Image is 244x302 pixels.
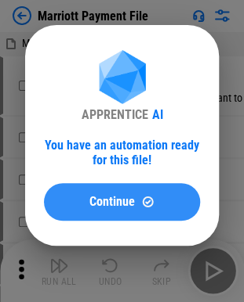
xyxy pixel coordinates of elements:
div: AI [152,107,163,122]
span: Continue [89,196,135,208]
div: APPRENTICE [82,107,148,122]
img: Apprentice AI [91,50,154,107]
button: ContinueContinue [44,183,200,221]
div: You have an automation ready for this file! [44,138,200,167]
img: Continue [141,195,155,208]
